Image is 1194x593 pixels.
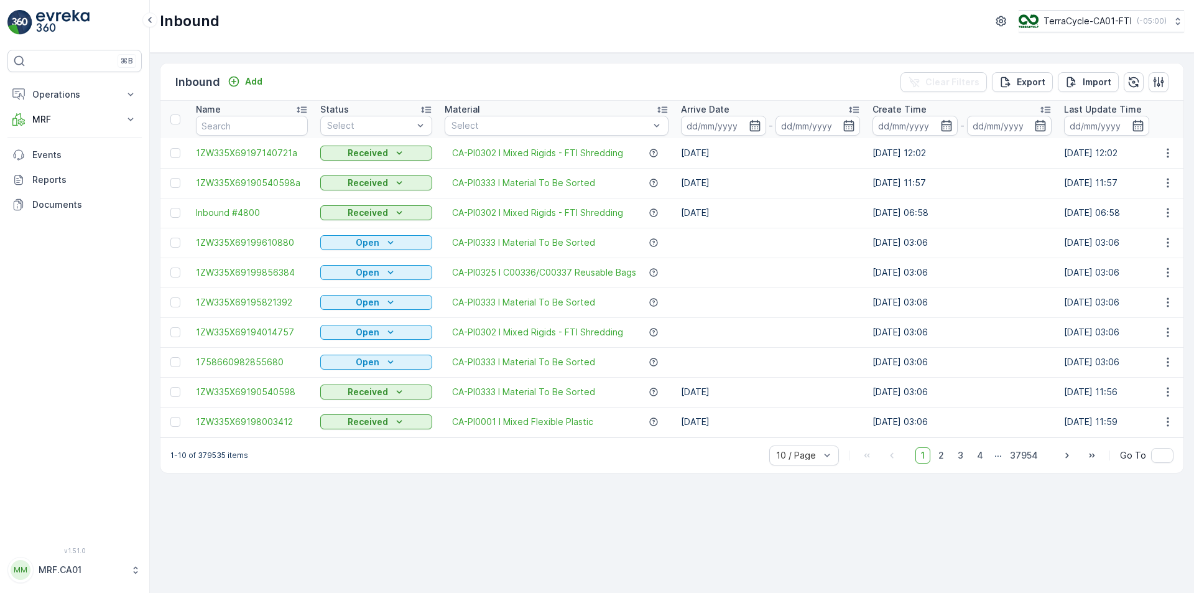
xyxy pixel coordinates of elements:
[452,386,595,398] span: CA-PI0333 I Material To Be Sorted
[32,174,137,186] p: Reports
[1017,76,1045,88] p: Export
[866,347,1058,377] td: [DATE] 03:06
[7,82,142,107] button: Operations
[900,72,987,92] button: Clear Filters
[7,192,142,217] a: Documents
[1058,72,1119,92] button: Import
[170,297,180,307] div: Toggle Row Selected
[452,326,623,339] a: CA-PI0302 I Mixed Rigids - FTI Shredding
[675,407,866,437] td: [DATE]
[967,116,1052,136] input: dd/mm/yyyy
[866,198,1058,228] td: [DATE] 06:58
[1137,16,1167,26] p: ( -05:00 )
[320,295,432,310] button: Open
[866,317,1058,347] td: [DATE] 03:06
[1064,103,1142,116] p: Last Update Time
[7,107,142,132] button: MRF
[170,208,180,218] div: Toggle Row Selected
[196,326,308,339] span: 1ZW335X69194014757
[866,377,1058,407] td: [DATE] 03:06
[994,447,1002,464] p: ...
[170,268,180,278] div: Toggle Row Selected
[196,296,308,309] a: 1ZW335X69195821392
[320,265,432,280] button: Open
[320,325,432,340] button: Open
[196,116,308,136] input: Search
[451,119,649,132] p: Select
[348,386,388,398] p: Received
[452,236,595,249] a: CA-PI0333 I Material To Be Sorted
[933,447,950,464] span: 2
[866,168,1058,198] td: [DATE] 11:57
[452,266,636,279] a: CA-PI0325 I C00336/C00337 Reusable Bags
[196,386,308,398] span: 1ZW335X69190540598
[196,356,308,368] span: 1758660982855680
[320,235,432,250] button: Open
[170,387,180,397] div: Toggle Row Selected
[170,178,180,188] div: Toggle Row Selected
[348,147,388,159] p: Received
[170,451,248,460] p: 1-10 of 379535 items
[452,147,623,159] a: CA-PI0302 I Mixed Rigids - FTI Shredding
[320,385,432,399] button: Received
[170,238,180,248] div: Toggle Row Selected
[675,198,866,228] td: [DATE]
[925,76,979,88] p: Clear Filters
[245,75,262,88] p: Add
[196,416,308,428] a: 1ZW335X69198003412
[196,103,221,116] p: Name
[992,72,1053,92] button: Export
[445,103,480,116] p: Material
[866,258,1058,287] td: [DATE] 03:06
[39,564,124,576] p: MRF.CA01
[960,118,965,133] p: -
[160,11,220,31] p: Inbound
[915,447,930,464] span: 1
[452,296,595,309] a: CA-PI0333 I Material To Be Sorted
[452,416,593,428] a: CA-PI0001 I Mixed Flexible Plastic
[971,447,989,464] span: 4
[452,177,595,189] a: CA-PI0333 I Material To Be Sorted
[356,296,379,309] p: Open
[872,103,927,116] p: Create Time
[7,557,142,583] button: MMMRF.CA01
[170,417,180,427] div: Toggle Row Selected
[121,56,133,66] p: ⌘B
[170,327,180,337] div: Toggle Row Selected
[348,416,388,428] p: Received
[356,326,379,339] p: Open
[223,74,267,89] button: Add
[452,356,595,368] span: CA-PI0333 I Material To Be Sorted
[1120,449,1146,462] span: Go To
[196,207,308,219] a: Inbound #4800
[675,377,866,407] td: [DATE]
[196,177,308,189] span: 1ZW335X69190540598a
[196,236,308,249] a: 1ZW335X69199610880
[866,228,1058,258] td: [DATE] 03:06
[681,103,729,116] p: Arrive Date
[320,103,349,116] p: Status
[1019,10,1184,32] button: TerraCycle-CA01-FTI(-05:00)
[675,138,866,168] td: [DATE]
[775,116,861,136] input: dd/mm/yyyy
[7,167,142,192] a: Reports
[1064,116,1149,136] input: dd/mm/yyyy
[196,266,308,279] a: 1ZW335X69199856384
[11,560,30,580] div: MM
[452,207,623,219] a: CA-PI0302 I Mixed Rigids - FTI Shredding
[32,198,137,211] p: Documents
[681,116,766,136] input: dd/mm/yyyy
[32,149,137,161] p: Events
[952,447,969,464] span: 3
[7,142,142,167] a: Events
[170,357,180,367] div: Toggle Row Selected
[170,148,180,158] div: Toggle Row Selected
